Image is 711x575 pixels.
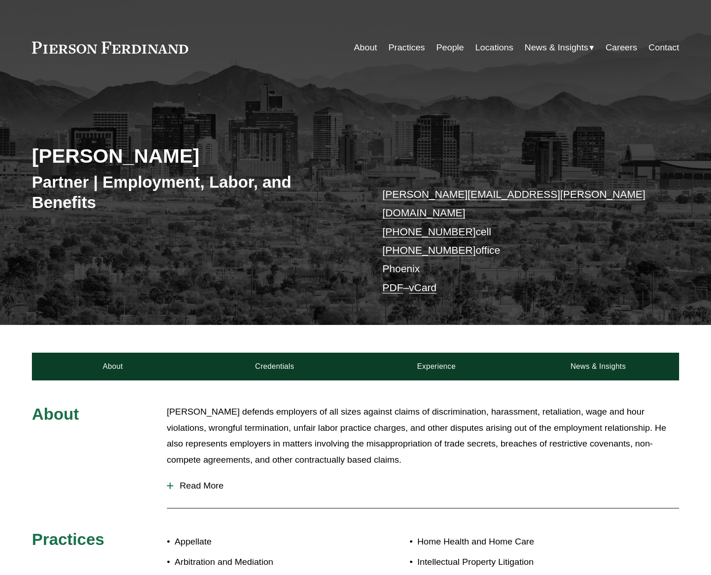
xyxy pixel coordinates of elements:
[167,474,679,498] button: Read More
[382,189,645,219] a: [PERSON_NAME][EMAIL_ADDRESS][PERSON_NAME][DOMAIN_NAME]
[32,144,355,168] h2: [PERSON_NAME]
[382,245,476,256] a: [PHONE_NUMBER]
[175,534,355,550] p: Appellate
[388,39,425,56] a: Practices
[475,39,513,56] a: Locations
[649,39,679,56] a: Contact
[382,282,403,294] a: PDF
[354,39,377,56] a: About
[355,353,517,380] a: Experience
[173,481,679,491] span: Read More
[517,353,679,380] a: News & Insights
[32,172,355,212] h3: Partner | Employment, Labor, and Benefits
[32,530,104,548] span: Practices
[525,39,595,56] a: folder dropdown
[382,226,476,238] a: [PHONE_NUMBER]
[606,39,637,56] a: Careers
[417,554,625,570] p: Intellectual Property Litigation
[417,534,625,550] p: Home Health and Home Care
[175,554,355,570] p: Arbitration and Mediation
[436,39,464,56] a: People
[32,353,194,380] a: About
[382,185,652,297] p: cell office Phoenix –
[32,405,79,423] span: About
[525,40,588,56] span: News & Insights
[194,353,355,380] a: Credentials
[409,282,437,294] a: vCard
[167,404,679,468] p: [PERSON_NAME] defends employers of all sizes against claims of discrimination, harassment, retali...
